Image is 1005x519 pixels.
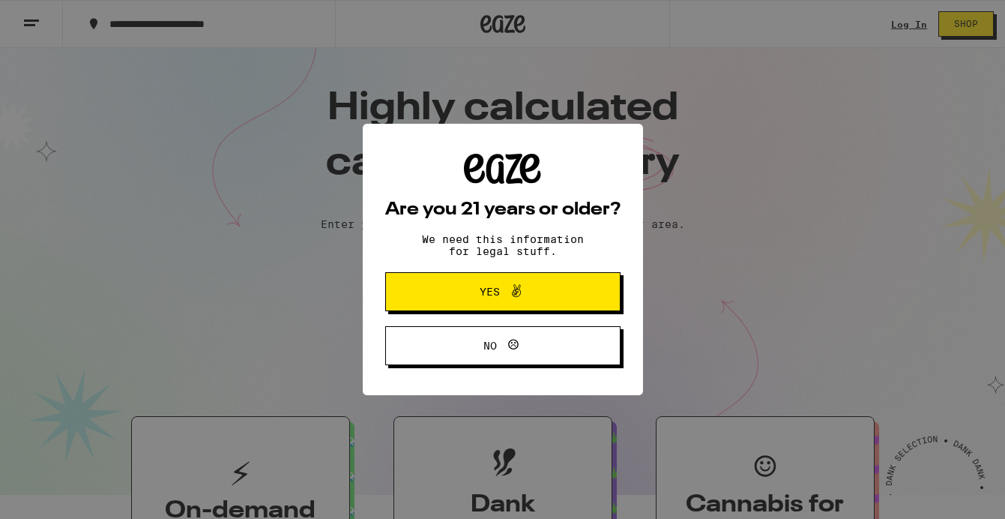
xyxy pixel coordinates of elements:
[480,286,500,297] span: Yes
[409,233,597,257] p: We need this information for legal stuff.
[385,201,621,219] h2: Are you 21 years or older?
[385,326,621,365] button: No
[385,272,621,311] button: Yes
[483,340,497,351] span: No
